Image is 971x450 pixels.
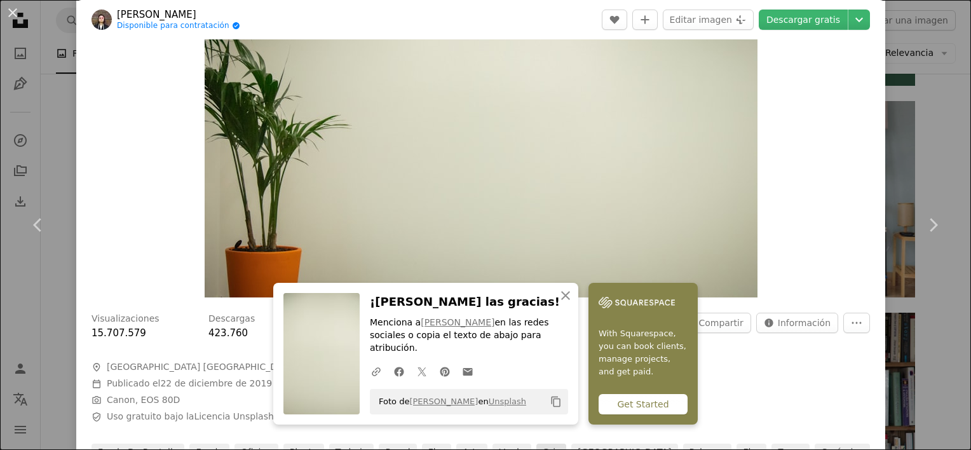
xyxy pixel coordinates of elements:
[433,358,456,384] a: Comparte en Pinterest
[208,327,248,339] span: 423.760
[107,361,396,374] span: [GEOGRAPHIC_DATA] [GEOGRAPHIC_DATA], [GEOGRAPHIC_DATA]
[588,283,698,425] a: With Squarespace, you can book clients, manage projects, and get paid.Get Started
[677,313,750,333] button: Compartir esta imagen
[107,411,274,423] span: Uso gratuito bajo la
[778,313,831,332] span: Información
[895,164,971,286] a: Siguiente
[848,10,870,30] button: Elegir el tamaño de descarga
[409,397,478,406] a: [PERSON_NAME]
[160,378,272,388] time: 22 de diciembre de 2019, 7:45:52 GMT-5
[756,313,838,333] button: Estadísticas sobre esta imagen
[759,10,848,30] a: Descargar gratis
[663,10,754,30] button: Editar imagen
[117,8,240,21] a: [PERSON_NAME]
[545,391,567,412] button: Copiar al portapapeles
[372,392,526,412] span: Foto de en
[117,21,240,31] a: Disponible para contratación
[698,313,743,332] span: Compartir
[194,411,273,421] a: Licencia Unsplash
[92,313,160,325] h3: Visualizaciones
[489,397,526,406] a: Unsplash
[599,293,675,312] img: file-1747939142011-51e5cc87e3c9
[599,327,688,378] span: With Squarespace, you can book clients, manage projects, and get paid.
[208,313,255,325] h3: Descargas
[370,293,568,311] h3: ¡[PERSON_NAME] las gracias!
[107,378,272,388] span: Publicado el
[370,317,568,355] p: Menciona a en las redes sociales o copia el texto de abajo para atribución.
[456,358,479,384] a: Comparte por correo electrónico
[388,358,411,384] a: Comparte en Facebook
[599,394,688,414] div: Get Started
[92,10,112,30] img: Ve al perfil de Mitchell Luo
[411,358,433,384] a: Comparte en Twitter
[843,313,870,333] button: Más acciones
[107,394,180,407] button: Canon, EOS 80D
[421,317,494,327] a: [PERSON_NAME]
[92,327,146,339] span: 15.707.579
[632,10,658,30] button: Añade a la colección
[602,10,627,30] button: Me gusta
